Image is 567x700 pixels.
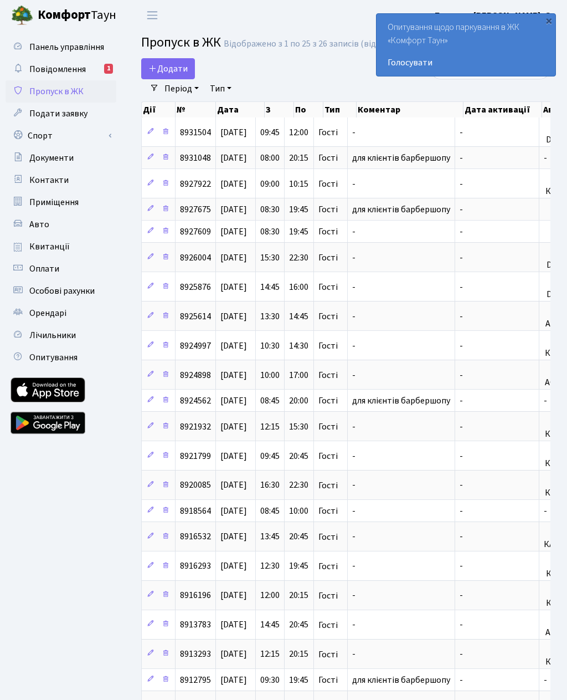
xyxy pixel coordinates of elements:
[260,479,280,492] span: 16:30
[294,102,323,117] th: По
[318,481,338,490] span: Гості
[220,369,247,381] span: [DATE]
[289,674,308,686] span: 19:45
[180,648,211,661] span: 8913293
[260,340,280,352] span: 10:30
[318,507,338,515] span: Гості
[220,226,247,238] span: [DATE]
[180,310,211,323] span: 8925614
[318,371,338,380] span: Гості
[460,369,463,381] span: -
[318,180,338,188] span: Гості
[289,126,308,139] span: 12:00
[357,102,463,117] th: Коментар
[289,395,308,407] span: 20:00
[460,531,463,543] span: -
[180,421,211,433] span: 8921932
[460,479,463,492] span: -
[260,421,280,433] span: 12:15
[260,252,280,264] span: 15:30
[352,203,450,216] span: для клієнтів барбершопу
[260,648,280,661] span: 12:15
[180,505,211,517] span: 8918564
[352,505,355,517] span: -
[6,258,116,280] a: Оплати
[220,126,247,139] span: [DATE]
[220,203,247,216] span: [DATE]
[220,674,247,686] span: [DATE]
[6,346,116,369] a: Опитування
[148,63,188,75] span: Додати
[352,450,355,462] span: -
[289,450,308,462] span: 20:45
[6,324,116,346] a: Лічильники
[205,79,236,98] a: Тип
[29,152,74,164] span: Документи
[318,396,338,405] span: Гості
[6,169,116,191] a: Контакти
[220,340,247,352] span: [DATE]
[38,6,91,24] b: Комфорт
[352,152,450,164] span: для клієнтів барбершопу
[220,560,247,573] span: [DATE]
[6,58,116,80] a: Повідомлення1
[544,505,547,517] span: -
[180,281,211,293] span: 8925876
[180,178,211,190] span: 8927922
[260,505,280,517] span: 08:45
[352,126,355,139] span: -
[543,15,554,26] div: ×
[544,674,547,686] span: -
[260,203,280,216] span: 08:30
[318,341,338,350] span: Гості
[460,674,463,686] span: -
[460,560,463,573] span: -
[289,648,308,661] span: 20:15
[160,79,203,98] a: Період
[318,591,338,600] span: Гості
[435,9,554,22] a: Блєдних [PERSON_NAME]. О.
[180,126,211,139] span: 8931504
[318,621,338,630] span: Гості
[289,178,308,190] span: 10:15
[318,422,338,431] span: Гості
[352,421,355,433] span: -
[318,227,338,236] span: Гості
[180,619,211,631] span: 8913783
[220,531,247,543] span: [DATE]
[180,560,211,573] span: 8916293
[180,395,211,407] span: 8924562
[220,395,247,407] span: [DATE]
[318,650,338,659] span: Гості
[29,263,59,275] span: Оплати
[29,218,49,231] span: Авто
[220,252,247,264] span: [DATE]
[289,560,308,573] span: 19:45
[460,619,463,631] span: -
[260,152,280,164] span: 08:00
[180,226,211,238] span: 8927609
[6,191,116,213] a: Приміщення
[289,252,308,264] span: 22:30
[388,56,544,69] a: Голосувати
[318,562,338,571] span: Гості
[29,307,66,319] span: Орендарі
[352,395,450,407] span: для клієнтів барбершопу
[318,205,338,214] span: Гості
[29,41,104,53] span: Панель управління
[260,395,280,407] span: 08:45
[29,285,95,297] span: Особові рахунки
[352,281,355,293] span: -
[265,102,294,117] th: З
[318,253,338,262] span: Гості
[377,14,555,76] div: Опитування щодо паркування в ЖК «Комфорт Таун»
[260,369,280,381] span: 10:00
[352,479,355,492] span: -
[180,590,211,602] span: 8916196
[289,421,308,433] span: 15:30
[318,128,338,137] span: Гості
[141,58,195,79] a: Додати
[6,125,116,147] a: Спорт
[180,369,211,381] span: 8924898
[260,590,280,602] span: 12:00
